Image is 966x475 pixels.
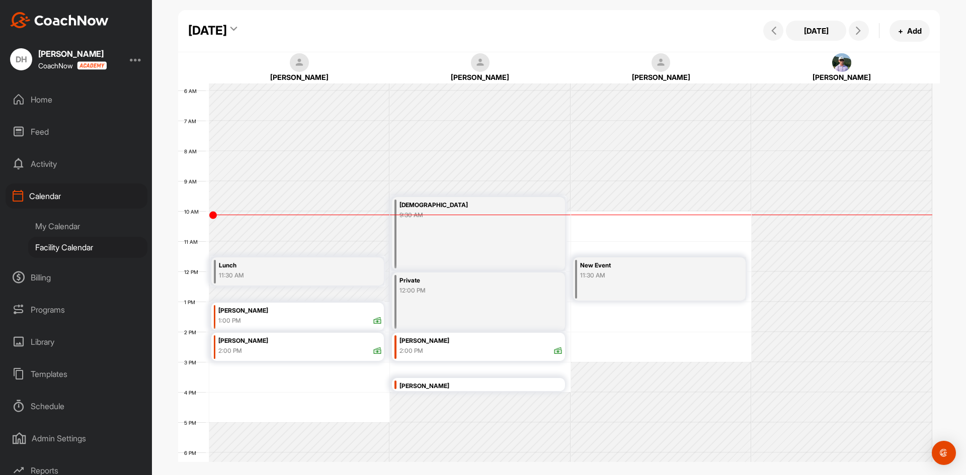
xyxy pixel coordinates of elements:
[38,50,107,58] div: [PERSON_NAME]
[178,239,208,245] div: 11 AM
[405,72,555,82] div: [PERSON_NAME]
[6,329,147,354] div: Library
[6,297,147,322] div: Programs
[178,390,206,396] div: 4 PM
[6,265,147,290] div: Billing
[832,53,851,72] img: square_d61ec808d00c4d065986225e86dfbd77.jpg
[399,335,562,347] div: [PERSON_NAME]
[890,20,930,42] button: +Add
[178,450,206,456] div: 6 PM
[767,72,917,82] div: [PERSON_NAME]
[399,381,562,392] div: [PERSON_NAME]
[6,394,147,419] div: Schedule
[10,48,32,70] div: DH
[178,118,206,124] div: 7 AM
[28,237,147,258] div: Facility Calendar
[218,316,241,325] div: 1:00 PM
[178,299,205,305] div: 1 PM
[6,426,147,451] div: Admin Settings
[6,87,147,112] div: Home
[38,61,107,70] div: CoachNow
[178,269,208,275] div: 12 PM
[6,183,147,209] div: Calendar
[652,53,671,72] img: square_default-ef6cabf814de5a2bf16c804365e32c732080f9872bdf737d349900a9daf73cf9.png
[898,26,903,36] span: +
[580,271,714,280] div: 11:30 AM
[178,420,206,426] div: 5 PM
[178,148,207,154] div: 8 AM
[399,211,534,220] div: 9:30 AM
[586,72,736,82] div: [PERSON_NAME]
[580,260,714,271] div: New Event
[219,271,353,280] div: 11:30 AM
[178,359,206,365] div: 3 PM
[178,178,207,184] div: 9 AM
[178,329,206,335] div: 2 PM
[399,346,423,355] div: 2:00 PM
[10,12,109,28] img: CoachNow
[399,275,534,287] div: Private
[6,151,147,176] div: Activity
[28,216,147,237] div: My Calendar
[932,441,956,465] div: Open Intercom Messenger
[399,286,534,295] div: 12:00 PM
[219,260,353,271] div: Lunch
[786,21,846,41] button: [DATE]
[218,335,381,347] div: [PERSON_NAME]
[218,305,381,317] div: [PERSON_NAME]
[471,53,490,72] img: square_default-ef6cabf814de5a2bf16c804365e32c732080f9872bdf737d349900a9daf73cf9.png
[399,200,534,211] div: [DEMOGRAPHIC_DATA]
[6,361,147,387] div: Templates
[178,88,207,94] div: 6 AM
[224,72,375,82] div: [PERSON_NAME]
[178,209,209,215] div: 10 AM
[6,119,147,144] div: Feed
[290,53,309,72] img: square_default-ef6cabf814de5a2bf16c804365e32c732080f9872bdf737d349900a9daf73cf9.png
[188,22,227,40] div: [DATE]
[218,346,242,355] div: 2:00 PM
[77,61,107,70] img: CoachNow acadmey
